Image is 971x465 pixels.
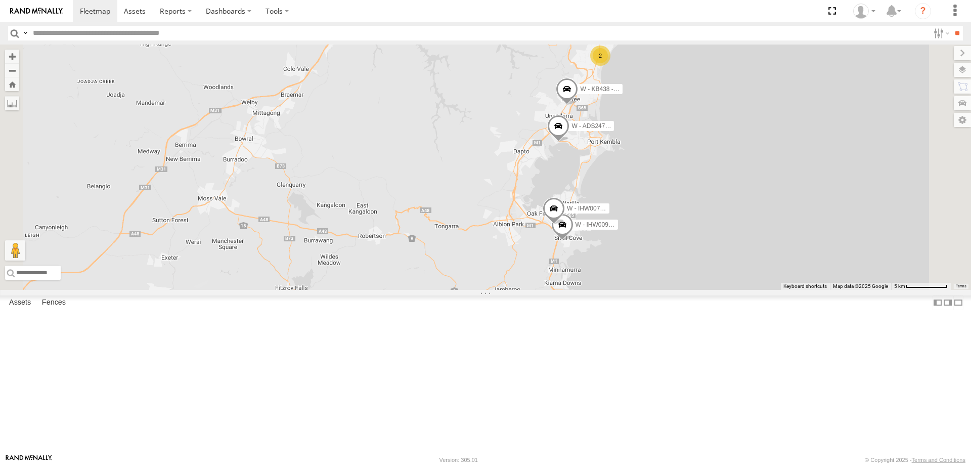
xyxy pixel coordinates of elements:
div: 2 [590,46,610,66]
label: Measure [5,96,19,110]
button: Zoom in [5,50,19,63]
a: Terms and Conditions [912,457,965,463]
label: Assets [4,295,36,310]
button: Keyboard shortcuts [783,283,827,290]
span: Map data ©2025 Google [833,283,888,289]
label: Dock Summary Table to the Left [933,295,943,310]
a: Visit our Website [6,455,52,465]
img: rand-logo.svg [10,8,63,15]
span: W - IHW007 - [PERSON_NAME] [567,205,655,212]
button: Drag Pegman onto the map to open Street View [5,240,25,261]
button: Zoom Home [5,77,19,91]
button: Zoom out [5,63,19,77]
span: W - ADS247 - [PERSON_NAME] [571,122,660,130]
div: © Copyright 2025 - [865,457,965,463]
label: Search Filter Options [930,26,951,40]
label: Hide Summary Table [953,295,963,310]
button: Map Scale: 5 km per 80 pixels [891,283,951,290]
span: W - KB438 - [PERSON_NAME] [580,86,665,93]
div: Tye Clark [850,4,879,19]
a: Terms [956,284,966,288]
span: 5 km [894,283,905,289]
div: Version: 305.01 [439,457,478,463]
i: ? [915,3,931,19]
label: Map Settings [954,113,971,127]
label: Dock Summary Table to the Right [943,295,953,310]
label: Fences [37,295,71,310]
label: Search Query [21,26,29,40]
span: W - IHW009 - [PERSON_NAME] [576,221,664,228]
